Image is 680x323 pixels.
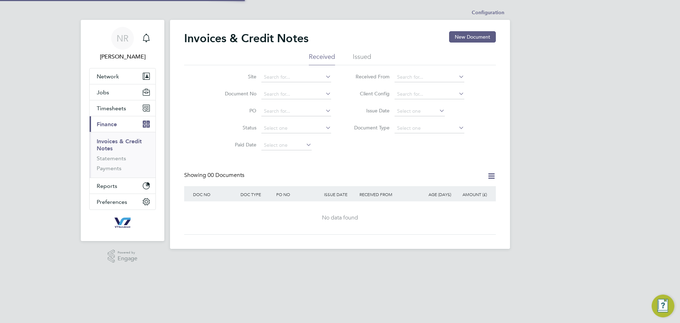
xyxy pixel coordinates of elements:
div: DOC NO [191,186,239,202]
a: Invoices & Credit Notes [97,138,142,152]
div: AMOUNT (£) [453,186,489,202]
label: Status [216,124,256,131]
input: Select one [395,106,445,116]
label: Document No [216,90,256,97]
div: ISSUE DATE [322,186,358,202]
span: Powered by [118,250,137,256]
div: DOC TYPE [239,186,274,202]
label: Paid Date [216,141,256,148]
label: Site [216,73,256,80]
input: Search for... [395,89,464,99]
button: Network [90,68,155,84]
li: Configuration [472,6,504,20]
button: Jobs [90,84,155,100]
span: Timesheets [97,105,126,112]
button: Engage Resource Center [652,295,674,317]
button: Finance [90,116,155,132]
div: Finance [90,132,155,178]
span: Preferences [97,199,127,205]
label: Client Config [349,90,390,97]
span: NR [117,34,129,43]
button: Timesheets [90,100,155,116]
div: Showing [184,172,246,179]
button: New Document [449,31,496,43]
button: Preferences [90,194,155,210]
li: Received [309,52,335,65]
div: AGE (DAYS) [417,186,453,202]
h2: Invoices & Credit Notes [184,31,308,45]
span: 00 Documents [208,172,244,179]
input: Search for... [261,106,331,116]
a: NR[PERSON_NAME] [89,27,156,61]
label: Received From [349,73,390,80]
div: RECEIVED FROM [358,186,417,202]
input: Select one [395,123,464,133]
span: Finance [97,121,117,128]
a: Statements [97,155,126,162]
label: Issue Date [349,107,390,114]
input: Search for... [261,89,331,99]
div: No data found [191,214,489,222]
label: Document Type [349,124,390,131]
input: Search for... [395,72,464,82]
a: Powered byEngage [108,250,138,263]
span: Natasha Raso [89,52,156,61]
span: Engage [118,256,137,262]
a: Payments [97,165,121,172]
label: PO [216,107,256,114]
button: Reports [90,178,155,194]
nav: Main navigation [81,20,164,241]
input: Search for... [261,72,331,82]
input: Select one [261,123,331,133]
span: Jobs [97,89,109,96]
img: v7recruitment-logo-retina.png [112,217,134,228]
div: PO NO [274,186,322,202]
span: Network [97,73,119,80]
span: Reports [97,183,117,189]
a: Go to home page [89,217,156,228]
li: Issued [353,52,371,65]
input: Select one [261,140,312,150]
